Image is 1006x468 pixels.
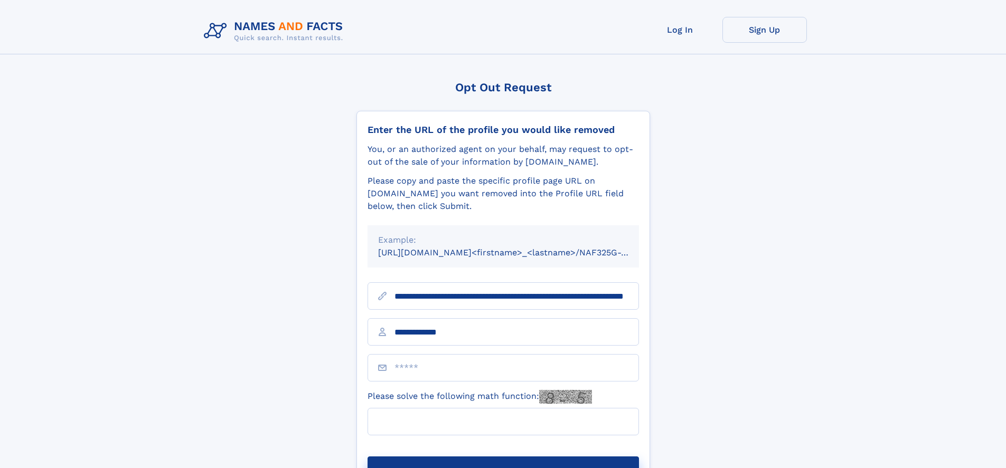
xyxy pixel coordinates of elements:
div: Enter the URL of the profile you would like removed [368,124,639,136]
div: Please copy and paste the specific profile page URL on [DOMAIN_NAME] you want removed into the Pr... [368,175,639,213]
a: Log In [638,17,722,43]
small: [URL][DOMAIN_NAME]<firstname>_<lastname>/NAF325G-xxxxxxxx [378,247,659,257]
div: Example: [378,234,628,246]
a: Sign Up [722,17,807,43]
label: Please solve the following math function: [368,390,592,404]
img: Logo Names and Facts [200,17,352,45]
div: Opt Out Request [356,81,650,94]
div: You, or an authorized agent on your behalf, may request to opt-out of the sale of your informatio... [368,143,639,168]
